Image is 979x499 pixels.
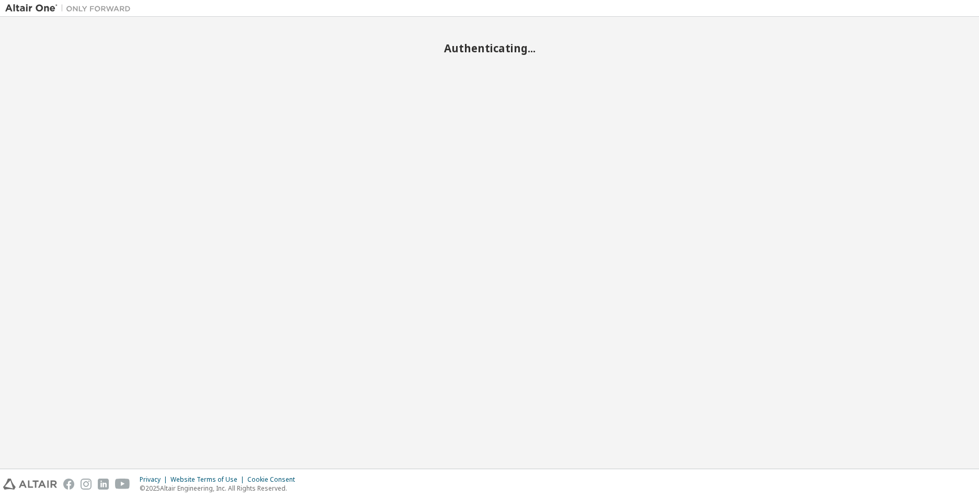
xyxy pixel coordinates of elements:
[247,475,301,484] div: Cookie Consent
[3,479,57,490] img: altair_logo.svg
[140,475,170,484] div: Privacy
[115,479,130,490] img: youtube.svg
[5,3,136,14] img: Altair One
[63,479,74,490] img: facebook.svg
[140,484,301,493] p: © 2025 Altair Engineering, Inc. All Rights Reserved.
[5,41,974,55] h2: Authenticating...
[170,475,247,484] div: Website Terms of Use
[81,479,92,490] img: instagram.svg
[98,479,109,490] img: linkedin.svg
